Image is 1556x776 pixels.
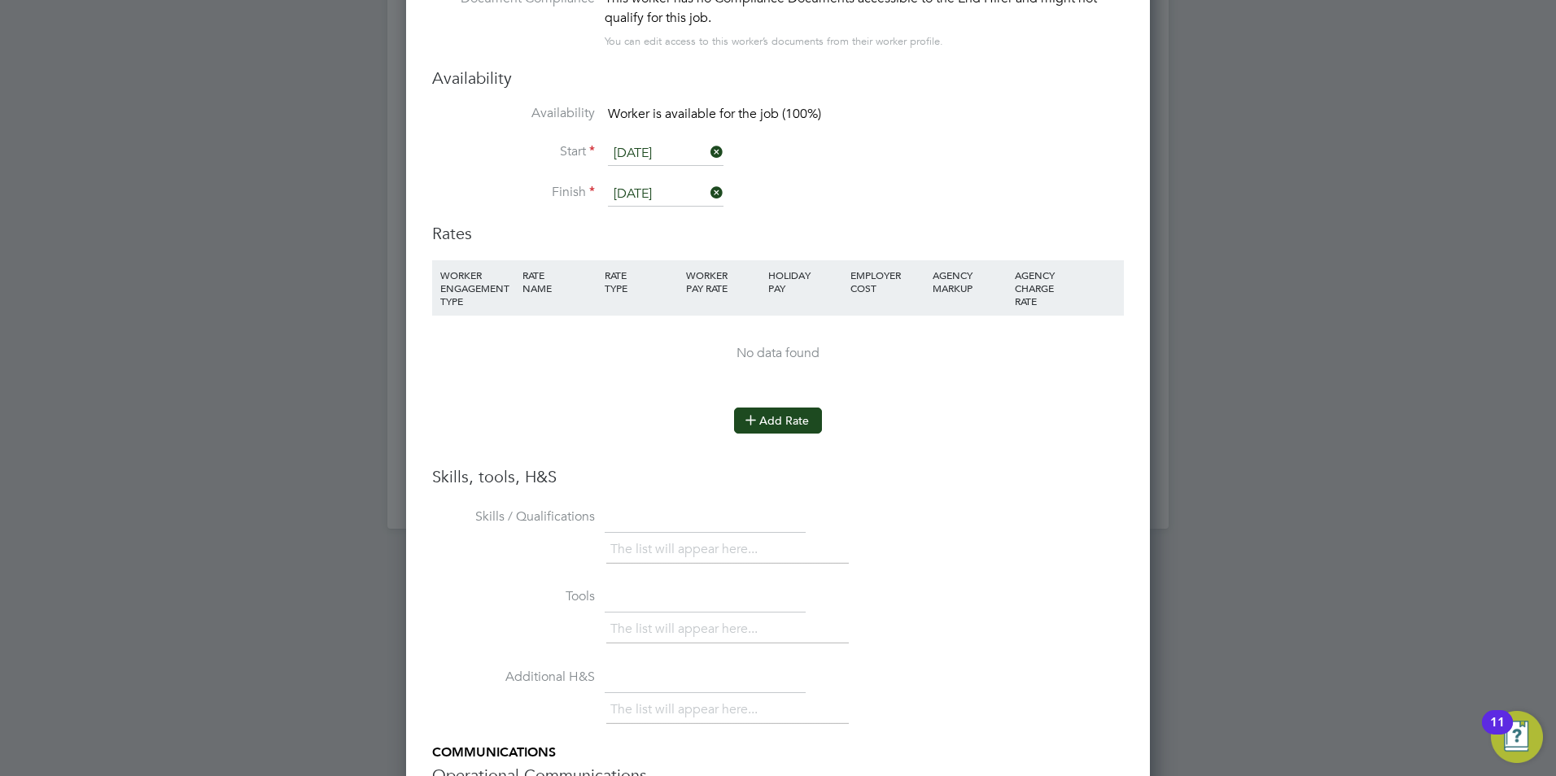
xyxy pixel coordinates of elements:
h3: Skills, tools, H&S [432,466,1124,487]
h3: Rates [432,223,1124,244]
h3: Availability [432,68,1124,89]
button: Open Resource Center, 11 new notifications [1491,711,1543,763]
li: The list will appear here... [610,538,764,560]
label: Availability [432,105,595,122]
span: Worker is available for the job (100%) [608,106,821,122]
li: The list will appear here... [610,618,764,640]
div: WORKER PAY RATE [682,260,764,303]
h5: COMMUNICATIONS [432,744,1124,761]
div: HOLIDAY PAY [764,260,846,303]
div: AGENCY MARKUP [929,260,1011,303]
label: Tools [432,588,595,605]
div: WORKER ENGAGEMENT TYPE [436,260,518,316]
label: Skills / Qualifications [432,508,595,525]
input: Select one [608,182,723,207]
div: RATE NAME [518,260,601,303]
label: Finish [432,184,595,201]
li: The list will appear here... [610,699,764,721]
div: No data found [448,345,1108,362]
div: EMPLOYER COST [846,260,929,303]
input: Select one [608,142,723,166]
label: Additional H&S [432,669,595,686]
div: RATE TYPE [601,260,683,303]
div: You can edit access to this worker’s documents from their worker profile. [605,32,943,51]
button: Add Rate [734,408,822,434]
label: Start [432,143,595,160]
div: 11 [1490,722,1505,743]
div: AGENCY CHARGE RATE [1011,260,1065,316]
